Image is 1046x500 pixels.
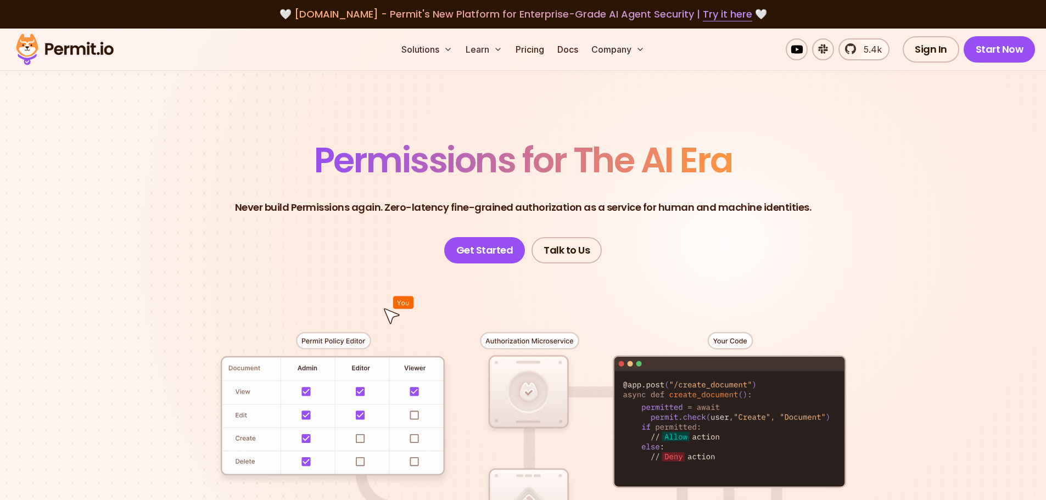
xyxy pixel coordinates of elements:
[532,237,602,263] a: Talk to Us
[397,38,457,60] button: Solutions
[703,7,752,21] a: Try it here
[964,36,1036,63] a: Start Now
[235,200,812,215] p: Never build Permissions again. Zero-latency fine-grained authorization as a service for human and...
[857,43,882,56] span: 5.4k
[511,38,549,60] a: Pricing
[553,38,583,60] a: Docs
[587,38,649,60] button: Company
[444,237,525,263] a: Get Started
[903,36,959,63] a: Sign In
[26,7,1020,22] div: 🤍 🤍
[11,31,119,68] img: Permit logo
[461,38,507,60] button: Learn
[838,38,890,60] a: 5.4k
[294,7,752,21] span: [DOMAIN_NAME] - Permit's New Platform for Enterprise-Grade AI Agent Security |
[314,136,732,184] span: Permissions for The AI Era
